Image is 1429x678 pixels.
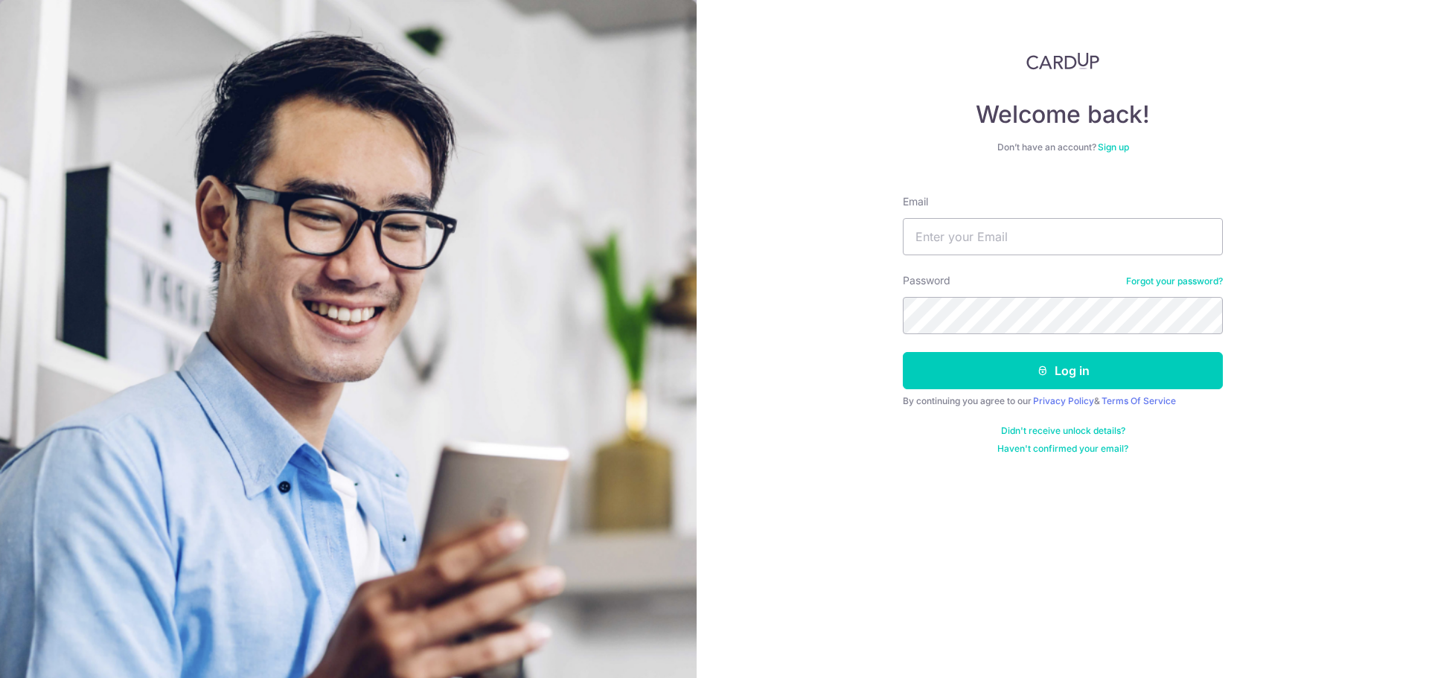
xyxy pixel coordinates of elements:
[997,443,1128,455] a: Haven't confirmed your email?
[903,194,928,209] label: Email
[903,141,1223,153] div: Don’t have an account?
[903,100,1223,129] h4: Welcome back!
[1033,395,1094,406] a: Privacy Policy
[1102,395,1176,406] a: Terms Of Service
[1098,141,1129,153] a: Sign up
[903,352,1223,389] button: Log in
[1026,52,1099,70] img: CardUp Logo
[1126,275,1223,287] a: Forgot your password?
[903,273,950,288] label: Password
[903,395,1223,407] div: By continuing you agree to our &
[903,218,1223,255] input: Enter your Email
[1001,425,1125,437] a: Didn't receive unlock details?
